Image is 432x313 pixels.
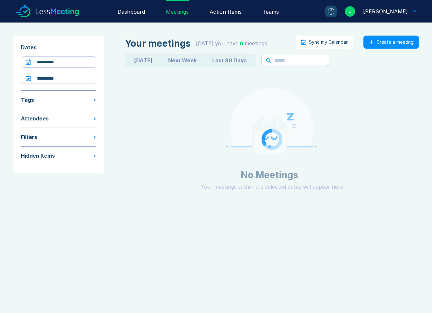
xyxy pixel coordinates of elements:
[21,96,34,104] div: Tags
[21,133,37,141] div: Filters
[363,36,419,49] button: Create a meeting
[309,39,348,45] div: Sync my Calendar
[21,152,55,160] div: Hidden Items
[317,6,337,17] a: ?
[296,36,353,49] button: Sync my Calendar
[328,8,334,15] div: ?
[21,115,49,122] div: Attendees
[160,55,204,66] button: Next Week
[376,39,414,45] div: Create a meeting
[126,55,160,66] button: [DATE]
[345,6,355,17] div: D
[204,55,255,66] button: Last 30 Days
[196,39,267,47] div: [DATE] you have meeting s
[125,38,191,49] div: Your meetings
[363,8,408,15] div: Danny Sisson
[21,43,96,51] div: Dates
[240,40,243,47] span: 0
